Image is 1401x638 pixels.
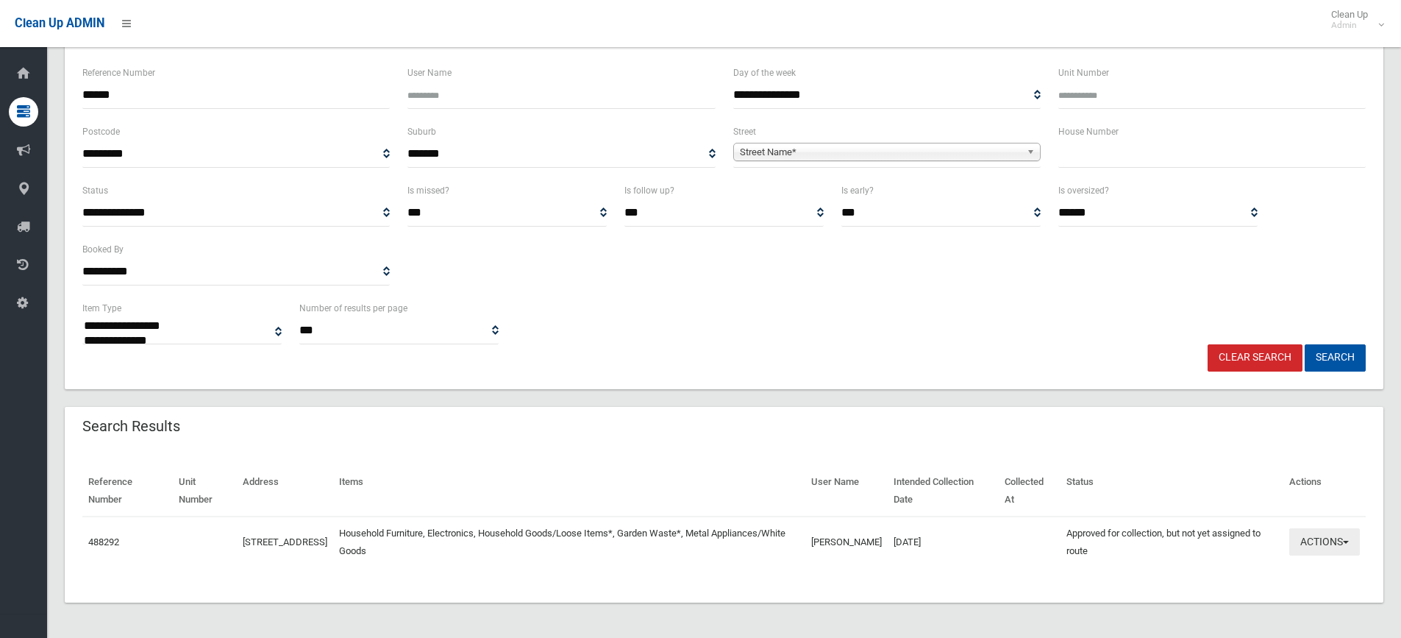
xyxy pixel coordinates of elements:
[82,182,108,199] label: Status
[1283,466,1366,517] th: Actions
[407,124,436,140] label: Suburb
[65,412,198,441] header: Search Results
[1331,20,1368,31] small: Admin
[888,466,999,517] th: Intended Collection Date
[805,466,888,517] th: User Name
[243,536,327,547] a: [STREET_ADDRESS]
[82,124,120,140] label: Postcode
[82,241,124,258] label: Booked By
[82,65,155,81] label: Reference Number
[740,143,1021,161] span: Street Name*
[407,182,449,199] label: Is missed?
[1060,517,1283,567] td: Approved for collection, but not yet assigned to route
[333,466,805,517] th: Items
[1058,182,1109,199] label: Is oversized?
[1324,9,1383,31] span: Clean Up
[299,300,407,316] label: Number of results per page
[15,16,104,30] span: Clean Up ADMIN
[237,466,333,517] th: Address
[1058,65,1109,81] label: Unit Number
[733,124,756,140] label: Street
[805,517,888,567] td: [PERSON_NAME]
[624,182,674,199] label: Is follow up?
[999,466,1060,517] th: Collected At
[407,65,452,81] label: User Name
[82,466,173,517] th: Reference Number
[888,517,999,567] td: [DATE]
[1060,466,1283,517] th: Status
[1305,344,1366,372] button: Search
[733,65,796,81] label: Day of the week
[173,466,237,517] th: Unit Number
[1208,344,1302,372] a: Clear Search
[333,517,805,567] td: Household Furniture, Electronics, Household Goods/Loose Items*, Garden Waste*, Metal Appliances/W...
[1289,528,1360,556] button: Actions
[841,182,874,199] label: Is early?
[82,300,121,316] label: Item Type
[1058,124,1119,140] label: House Number
[88,536,119,547] a: 488292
